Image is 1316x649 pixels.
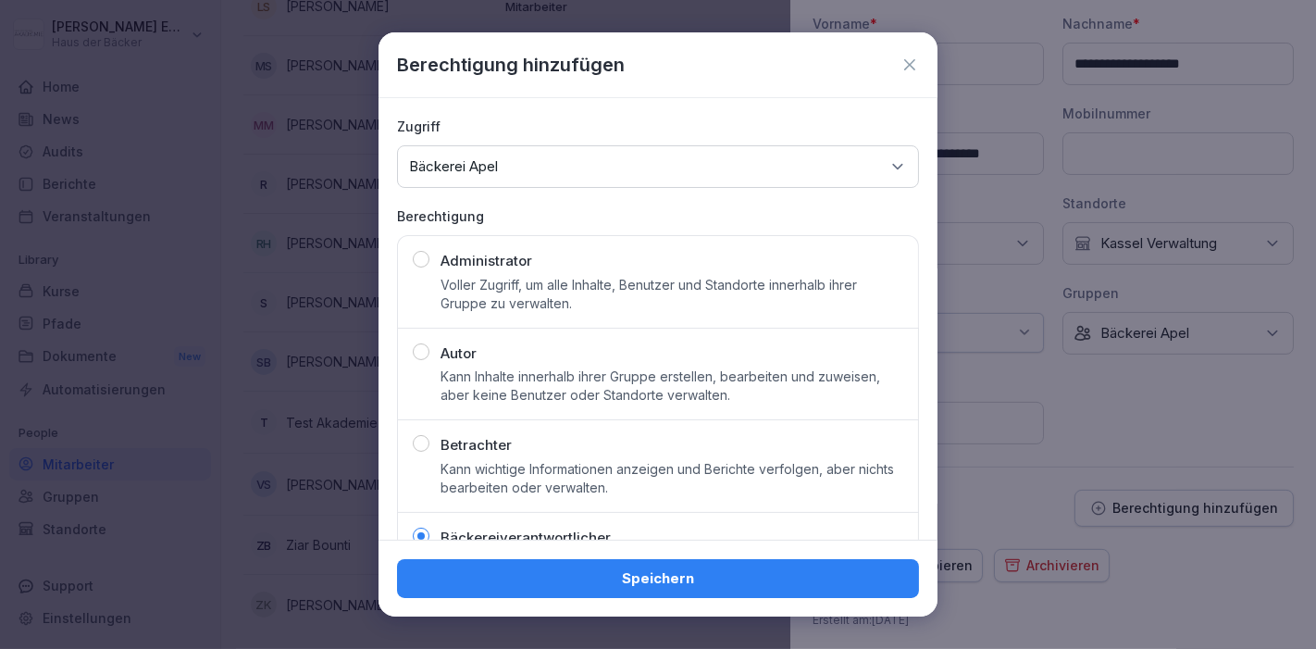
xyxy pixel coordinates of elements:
p: Kann Inhalte innerhalb ihrer Gruppe erstellen, bearbeiten und zuweisen, aber keine Benutzer oder ... [441,368,903,405]
p: Zugriff [397,117,919,136]
p: Berechtigung [397,206,919,226]
p: Kann wichtige Informationen anzeigen und Berichte verfolgen, aber nichts bearbeiten oder verwalten. [441,460,903,497]
p: Administrator [441,251,532,272]
p: Voller Zugriff, um alle Inhalte, Benutzer und Standorte innerhalb ihrer Gruppe zu verwalten. [441,276,903,313]
button: Speichern [397,559,919,598]
p: Bäckereiverantwortlicher [441,528,611,549]
p: Berechtigung hinzufügen [397,51,625,79]
div: Speichern [412,568,904,589]
p: Betrachter [441,435,512,456]
p: Bäckerei Apel [409,157,498,176]
p: Autor [441,343,477,365]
